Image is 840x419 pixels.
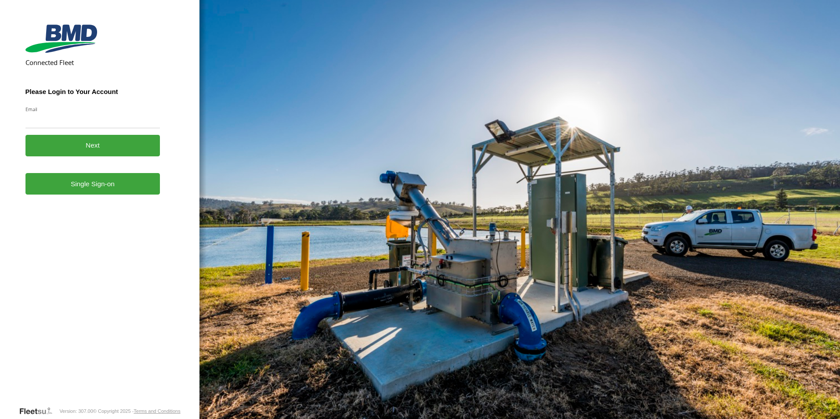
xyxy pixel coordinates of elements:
a: Terms and Conditions [134,408,180,414]
h3: Please Login to Your Account [25,88,160,95]
img: BMD [25,25,97,53]
button: Next [25,135,160,156]
div: © Copyright 2025 - [93,408,181,414]
a: Single Sign-on [25,173,160,195]
label: Email [25,106,160,112]
a: Visit our Website [19,407,59,415]
div: Version: 307.00 [59,408,93,414]
h2: Connected Fleet [25,58,160,67]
